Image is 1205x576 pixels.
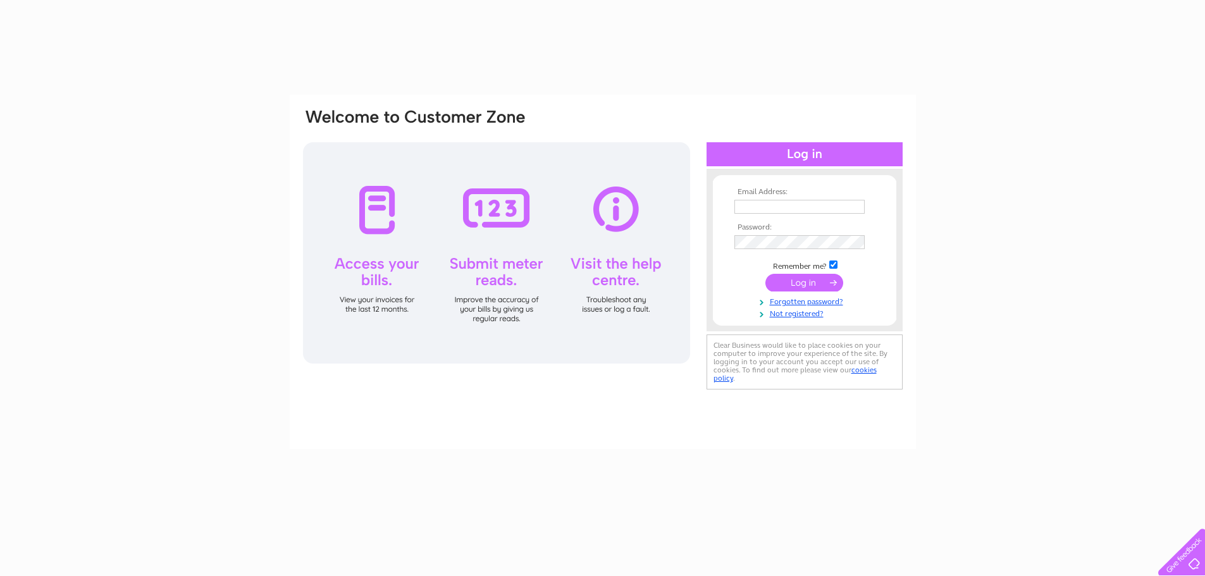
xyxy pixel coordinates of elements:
th: Email Address: [731,188,878,197]
td: Remember me? [731,259,878,271]
a: cookies policy [714,365,877,383]
a: Not registered? [734,307,878,319]
th: Password: [731,223,878,232]
a: Forgotten password? [734,295,878,307]
div: Clear Business would like to place cookies on your computer to improve your experience of the sit... [707,334,903,389]
input: Submit [765,274,843,291]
